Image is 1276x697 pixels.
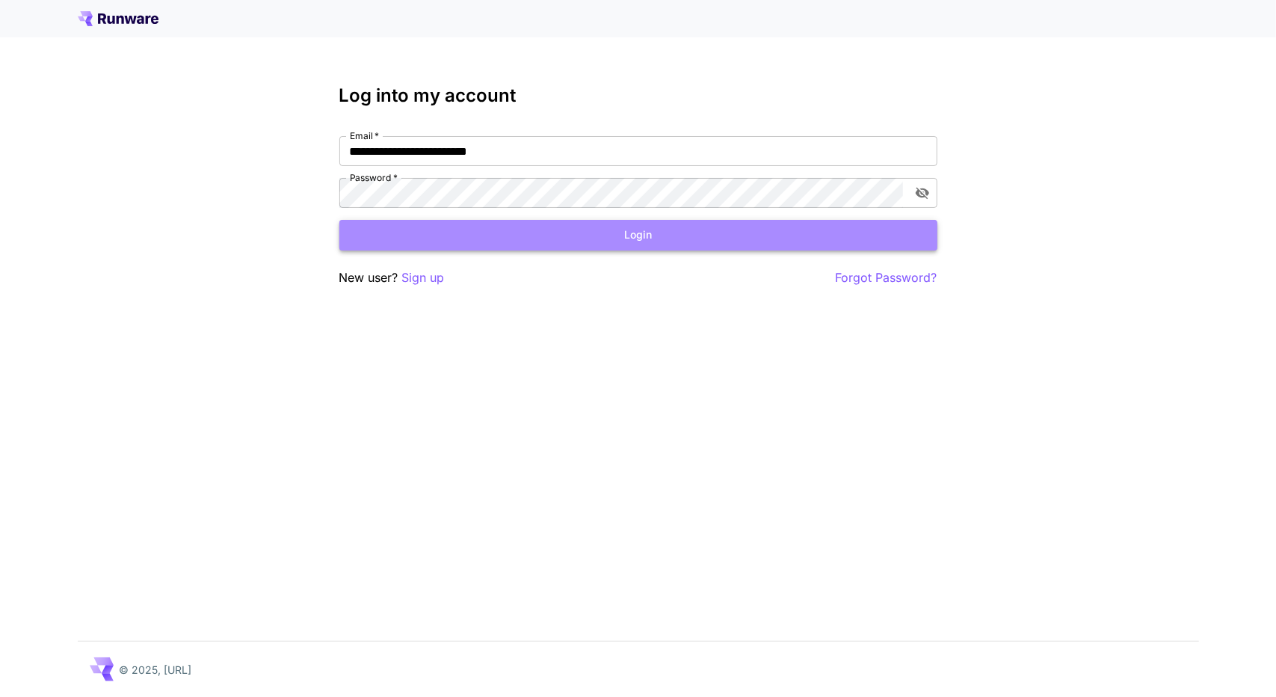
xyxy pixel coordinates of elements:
h3: Log into my account [339,85,937,106]
label: Email [350,129,379,142]
p: New user? [339,268,445,287]
button: toggle password visibility [909,179,936,206]
button: Login [339,220,937,251]
p: © 2025, [URL] [120,662,192,678]
label: Password [350,171,398,184]
button: Sign up [402,268,445,287]
button: Forgot Password? [836,268,937,287]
